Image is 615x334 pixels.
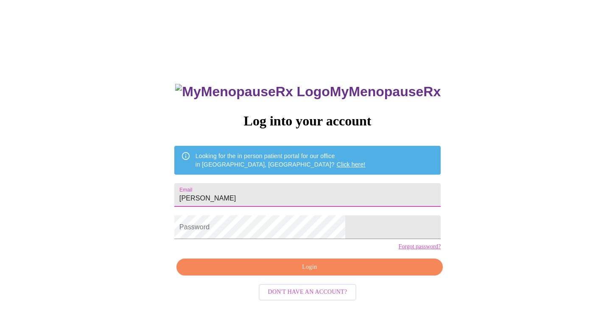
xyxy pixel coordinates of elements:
[337,161,366,168] a: Click here!
[174,113,441,129] h3: Log into your account
[259,284,357,301] button: Don't have an account?
[175,84,330,100] img: MyMenopauseRx Logo
[398,243,441,250] a: Forgot password?
[176,259,443,276] button: Login
[175,84,441,100] h3: MyMenopauseRx
[186,262,433,273] span: Login
[196,148,366,172] div: Looking for the in person patient portal for our office in [GEOGRAPHIC_DATA], [GEOGRAPHIC_DATA]?
[268,287,347,298] span: Don't have an account?
[257,288,359,295] a: Don't have an account?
